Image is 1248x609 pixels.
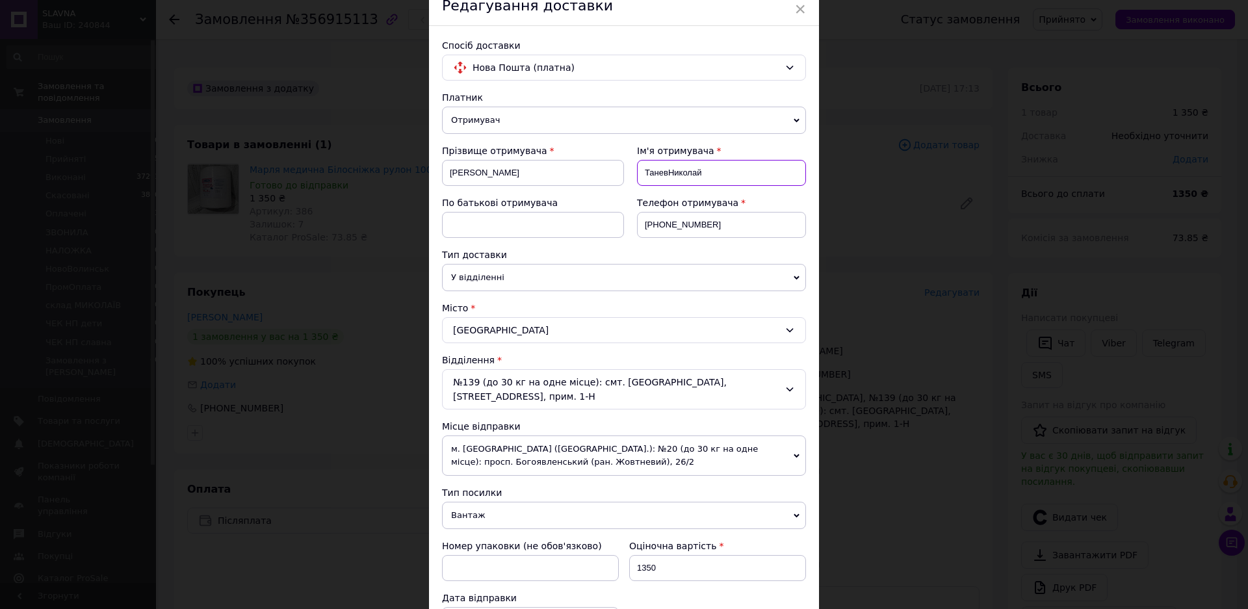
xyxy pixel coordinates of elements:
span: м. [GEOGRAPHIC_DATA] ([GEOGRAPHIC_DATA].): №20 (до 30 кг на одне місце): просп. Богоявленський (р... [442,435,806,476]
span: Ім'я отримувача [637,146,714,156]
div: Місто [442,302,806,315]
input: +380 [637,212,806,238]
div: №139 (до 30 кг на одне місце): смт. [GEOGRAPHIC_DATA], [STREET_ADDRESS], прим. 1-Н [442,369,806,409]
span: Вантаж [442,502,806,529]
div: Номер упаковки (не обов'язково) [442,539,619,552]
span: Платник [442,92,483,103]
span: Прізвище отримувача [442,146,547,156]
span: Отримувач [442,107,806,134]
span: Нова Пошта (платна) [473,60,779,75]
span: У відділенні [442,264,806,291]
div: Відділення [442,354,806,367]
div: [GEOGRAPHIC_DATA] [442,317,806,343]
span: Тип посилки [442,487,502,498]
span: Телефон отримувача [637,198,738,208]
div: Оціночна вартість [629,539,806,552]
span: Місце відправки [442,421,521,432]
div: Спосіб доставки [442,39,806,52]
div: Дата відправки [442,591,619,604]
span: Тип доставки [442,250,507,260]
span: По батькові отримувача [442,198,558,208]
